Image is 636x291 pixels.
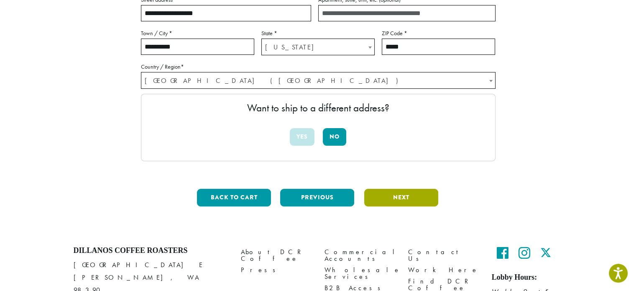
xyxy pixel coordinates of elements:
label: State [261,28,375,39]
label: ZIP Code [382,28,495,39]
h4: Dillanos Coffee Roasters [74,246,228,255]
button: Yes [290,128,314,146]
span: Country / Region [141,72,496,89]
span: United States (US) [141,72,495,89]
a: Commercial Accounts [324,246,396,264]
label: Town / City [141,28,254,39]
button: Next [364,189,438,206]
a: Work Here [408,265,479,276]
button: Back to cart [197,189,271,206]
span: State [261,39,375,55]
a: Wholesale Services [324,265,396,283]
button: Previous [280,189,354,206]
button: No [323,128,346,146]
a: Press [241,265,312,276]
h5: Lobby Hours: [492,273,563,282]
span: Washington [262,39,374,55]
p: Want to ship to a different address? [150,103,487,113]
a: Contact Us [408,246,479,264]
a: About DCR Coffee [241,246,312,264]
